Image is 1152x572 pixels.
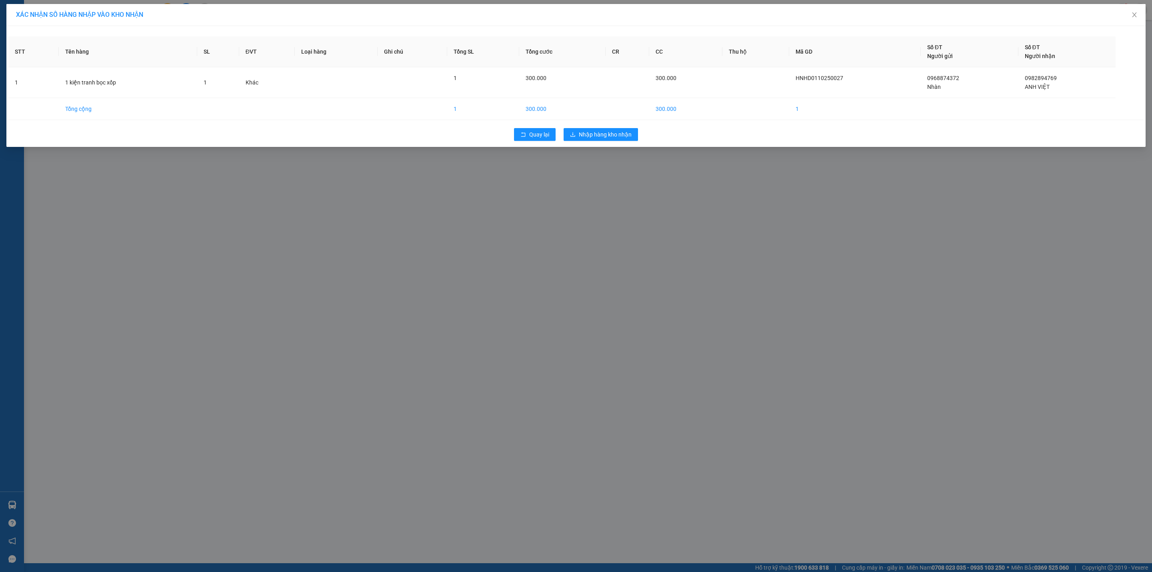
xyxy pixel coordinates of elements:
[927,44,942,50] span: Số ĐT
[529,130,549,139] span: Quay lại
[564,128,638,141] button: downloadNhập hàng kho nhận
[649,36,722,67] th: CC
[447,36,520,67] th: Tổng SL
[1123,4,1146,26] button: Close
[519,36,605,67] th: Tổng cước
[649,98,722,120] td: 300.000
[1025,84,1050,90] span: ANH VIỆT
[789,36,921,67] th: Mã GD
[8,36,59,67] th: STT
[59,98,197,120] td: Tổng cộng
[239,36,295,67] th: ĐVT
[295,36,378,67] th: Loại hàng
[16,11,143,18] span: XÁC NHẬN SỐ HÀNG NHẬP VÀO KHO NHẬN
[197,36,239,67] th: SL
[570,132,576,138] span: download
[526,75,546,81] span: 300.000
[722,36,790,67] th: Thu hộ
[579,130,632,139] span: Nhập hàng kho nhận
[1131,12,1138,18] span: close
[378,36,447,67] th: Ghi chú
[1025,44,1040,50] span: Số ĐT
[447,98,520,120] td: 1
[8,67,59,98] td: 1
[656,75,676,81] span: 300.000
[927,75,959,81] span: 0968874372
[606,36,649,67] th: CR
[789,98,921,120] td: 1
[1025,75,1057,81] span: 0982894769
[927,53,953,59] span: Người gửi
[59,36,197,67] th: Tên hàng
[519,98,605,120] td: 300.000
[204,79,207,86] span: 1
[59,67,197,98] td: 1 kiện tranh bọc xốp
[927,84,941,90] span: Nhàn
[454,75,457,81] span: 1
[520,132,526,138] span: rollback
[1025,53,1055,59] span: Người nhận
[239,67,295,98] td: Khác
[796,75,843,81] span: HNHD0110250027
[514,128,556,141] button: rollbackQuay lại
